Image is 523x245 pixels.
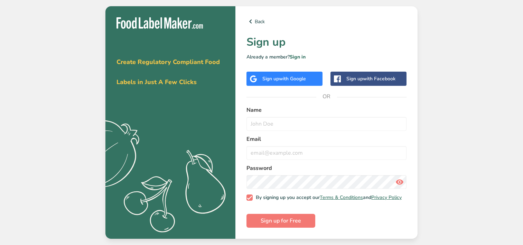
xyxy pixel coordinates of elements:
a: Back [246,17,407,26]
h1: Sign up [246,34,407,51]
input: John Doe [246,117,407,131]
div: Sign up [346,75,395,82]
p: Already a member? [246,53,407,61]
img: Food Label Maker [116,17,203,29]
label: Name [246,106,407,114]
span: with Facebook [363,75,395,82]
label: Email [246,135,407,143]
span: By signing up you accept our and [253,194,402,201]
span: with Google [279,75,306,82]
a: Terms & Conditions [320,194,363,201]
button: Sign up for Free [246,214,315,228]
a: Sign in [290,54,306,60]
span: Create Regulatory Compliant Food Labels in Just A Few Clicks [116,58,220,86]
a: Privacy Policy [371,194,402,201]
input: email@example.com [246,146,407,160]
span: OR [316,86,337,107]
span: Sign up for Free [261,217,301,225]
label: Password [246,164,407,172]
div: Sign up [262,75,306,82]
